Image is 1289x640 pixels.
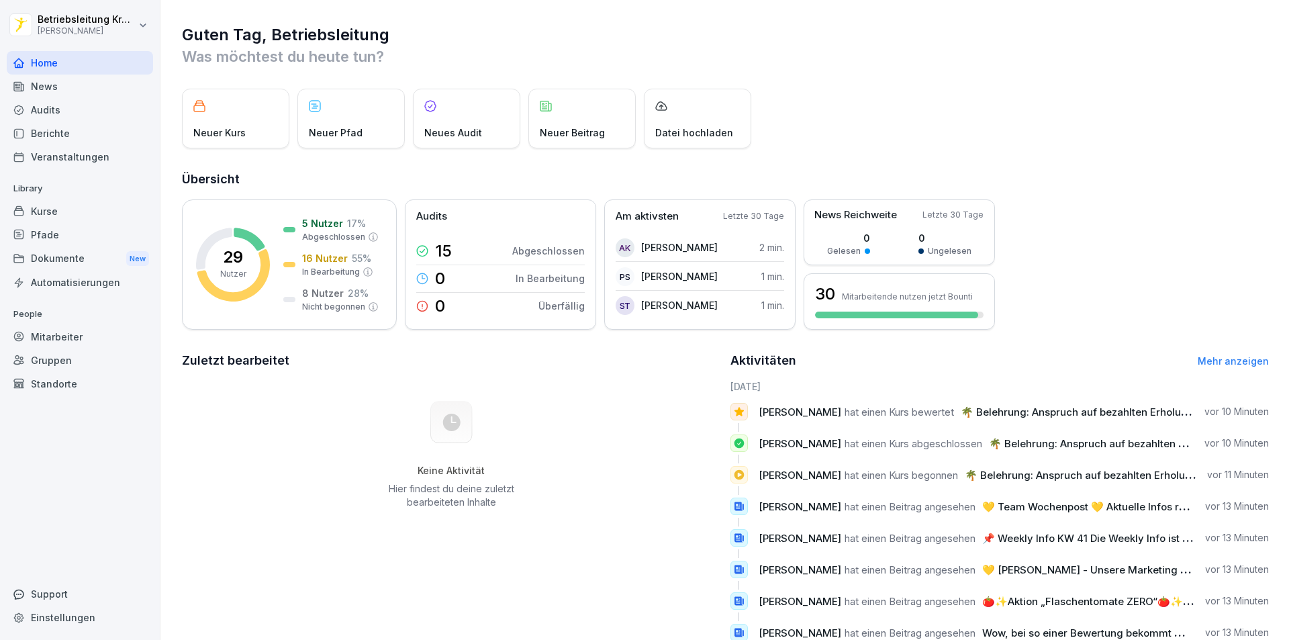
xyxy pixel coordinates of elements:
p: 0 [435,271,445,287]
h5: Keine Aktivität [383,465,519,477]
a: Gruppen [7,349,153,372]
p: Neues Audit [424,126,482,140]
a: News [7,75,153,98]
p: Letzte 30 Tage [922,209,984,221]
p: In Bearbeitung [516,271,585,285]
p: Gelesen [827,245,861,257]
a: Veranstaltungen [7,145,153,169]
span: [PERSON_NAME] [759,500,841,513]
a: Home [7,51,153,75]
span: [PERSON_NAME] [759,406,841,418]
span: [PERSON_NAME] [759,563,841,576]
a: Einstellungen [7,606,153,629]
span: [PERSON_NAME] [759,595,841,608]
p: Betriebsleitung Krefeld [38,14,136,26]
p: Datei hochladen [655,126,733,140]
a: Berichte [7,122,153,145]
p: Neuer Kurs [193,126,246,140]
div: AK [616,238,634,257]
p: Neuer Pfad [309,126,363,140]
p: 55 % [352,251,371,265]
p: 1 min. [761,298,784,312]
div: Dokumente [7,246,153,271]
p: Library [7,178,153,199]
span: hat einen Beitrag angesehen [845,595,975,608]
p: [PERSON_NAME] [38,26,136,36]
p: vor 10 Minuten [1204,437,1269,450]
span: hat einen Beitrag angesehen [845,627,975,639]
h2: Übersicht [182,170,1269,189]
p: Abgeschlossen [302,231,365,243]
p: vor 13 Minuten [1205,500,1269,513]
p: vor 13 Minuten [1205,594,1269,608]
p: 5 Nutzer [302,216,343,230]
p: Überfällig [538,299,585,313]
p: Ungelesen [928,245,971,257]
p: 0 [827,231,870,245]
span: hat einen Beitrag angesehen [845,500,975,513]
p: [PERSON_NAME] [641,269,718,283]
p: 0 [435,298,445,314]
span: [PERSON_NAME] [759,469,841,482]
a: Mitarbeiter [7,325,153,349]
h2: Aktivitäten [730,351,796,370]
p: Neuer Beitrag [540,126,605,140]
span: hat einen Kurs begonnen [845,469,958,482]
span: [PERSON_NAME] [759,532,841,545]
p: vor 13 Minuten [1205,563,1269,576]
p: [PERSON_NAME] [641,298,718,312]
p: 0 [918,231,971,245]
a: Automatisierungen [7,271,153,294]
h2: Zuletzt bearbeitet [182,351,721,370]
p: Am aktivsten [616,209,679,224]
p: Abgeschlossen [512,244,585,258]
a: DokumenteNew [7,246,153,271]
p: 29 [223,249,243,265]
a: Pfade [7,223,153,246]
p: Hier findest du deine zuletzt bearbeiteten Inhalte [383,482,519,509]
p: 1 min. [761,269,784,283]
span: hat einen Beitrag angesehen [845,532,975,545]
span: hat einen Kurs abgeschlossen [845,437,982,450]
div: New [126,251,149,267]
p: vor 13 Minuten [1205,626,1269,639]
p: 28 % [348,286,369,300]
p: vor 10 Minuten [1204,405,1269,418]
span: hat einen Beitrag angesehen [845,563,975,576]
p: [PERSON_NAME] [641,240,718,255]
span: [PERSON_NAME] [759,437,841,450]
span: [PERSON_NAME] [759,627,841,639]
p: Audits [416,209,447,224]
h1: Guten Tag, Betriebsleitung [182,24,1269,46]
p: vor 11 Minuten [1207,468,1269,482]
p: Letzte 30 Tage [723,210,784,222]
a: Standorte [7,372,153,396]
p: 17 % [347,216,366,230]
a: Kurse [7,199,153,223]
div: Support [7,582,153,606]
p: Nicht begonnen [302,301,365,313]
div: ST [616,296,634,315]
p: People [7,304,153,325]
p: News Reichweite [814,208,897,223]
p: 16 Nutzer [302,251,348,265]
p: 8 Nutzer [302,286,344,300]
p: In Bearbeitung [302,266,360,278]
p: Was möchtest du heute tun? [182,46,1269,67]
h6: [DATE] [730,379,1270,394]
span: hat einen Kurs bewertet [845,406,954,418]
p: Nutzer [220,268,246,280]
p: 15 [435,243,452,259]
div: Audits [7,98,153,122]
p: Mitarbeitende nutzen jetzt Bounti [842,291,973,302]
p: 2 min. [759,240,784,255]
